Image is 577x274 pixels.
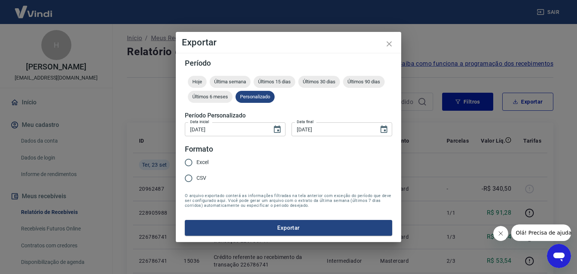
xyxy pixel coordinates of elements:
span: Últimos 6 meses [188,94,233,99]
div: Últimos 30 dias [298,76,340,88]
iframe: Mensagem da empresa [511,224,571,241]
div: Hoje [188,76,207,88]
div: Últimos 6 meses [188,91,233,103]
span: Hoje [188,79,207,84]
button: close [380,35,398,53]
label: Data inicial [190,119,209,125]
div: Última semana [210,76,251,88]
span: Últimos 30 dias [298,79,340,84]
span: Últimos 90 dias [343,79,385,84]
span: Excel [196,158,208,166]
input: DD/MM/YYYY [185,122,267,136]
h5: Período [185,59,392,67]
h4: Exportar [182,38,395,47]
span: CSV [196,174,206,182]
div: Últimos 15 dias [254,76,295,88]
label: Data final [297,119,314,125]
iframe: Fechar mensagem [493,226,508,241]
button: Choose date, selected date is 30 de set de 2025 [376,122,391,137]
h5: Período Personalizado [185,112,392,119]
button: Exportar [185,220,392,236]
span: Última semana [210,79,251,84]
div: Últimos 90 dias [343,76,385,88]
iframe: Botão para abrir a janela de mensagens [547,244,571,268]
span: Personalizado [236,94,275,99]
legend: Formato [185,144,213,155]
div: Personalizado [236,91,275,103]
button: Choose date, selected date is 1 de set de 2025 [270,122,285,137]
span: O arquivo exportado conterá as informações filtradas na tela anterior com exceção do período que ... [185,193,392,208]
span: Olá! Precisa de ajuda? [5,5,63,11]
input: DD/MM/YYYY [292,122,373,136]
span: Últimos 15 dias [254,79,295,84]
